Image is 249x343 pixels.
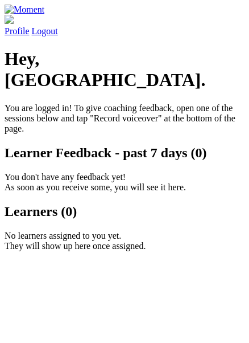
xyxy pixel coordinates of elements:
[5,172,244,193] p: You don't have any feedback yet! As soon as you receive some, you will see it here.
[5,103,244,134] p: You are logged in! To give coaching feedback, open one of the sessions below and tap "Record voic...
[5,15,244,36] a: Profile
[5,15,14,24] img: default_avatar-b4e2223d03051bc43aaaccfb402a43260a3f17acc7fafc1603fdf008d6cba3c9.png
[5,145,244,161] h2: Learner Feedback - past 7 days (0)
[5,48,244,91] h1: Hey, [GEOGRAPHIC_DATA].
[5,204,244,219] h2: Learners (0)
[32,26,58,36] a: Logout
[5,5,44,15] img: Moment
[5,231,244,251] p: No learners assigned to you yet. They will show up here once assigned.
